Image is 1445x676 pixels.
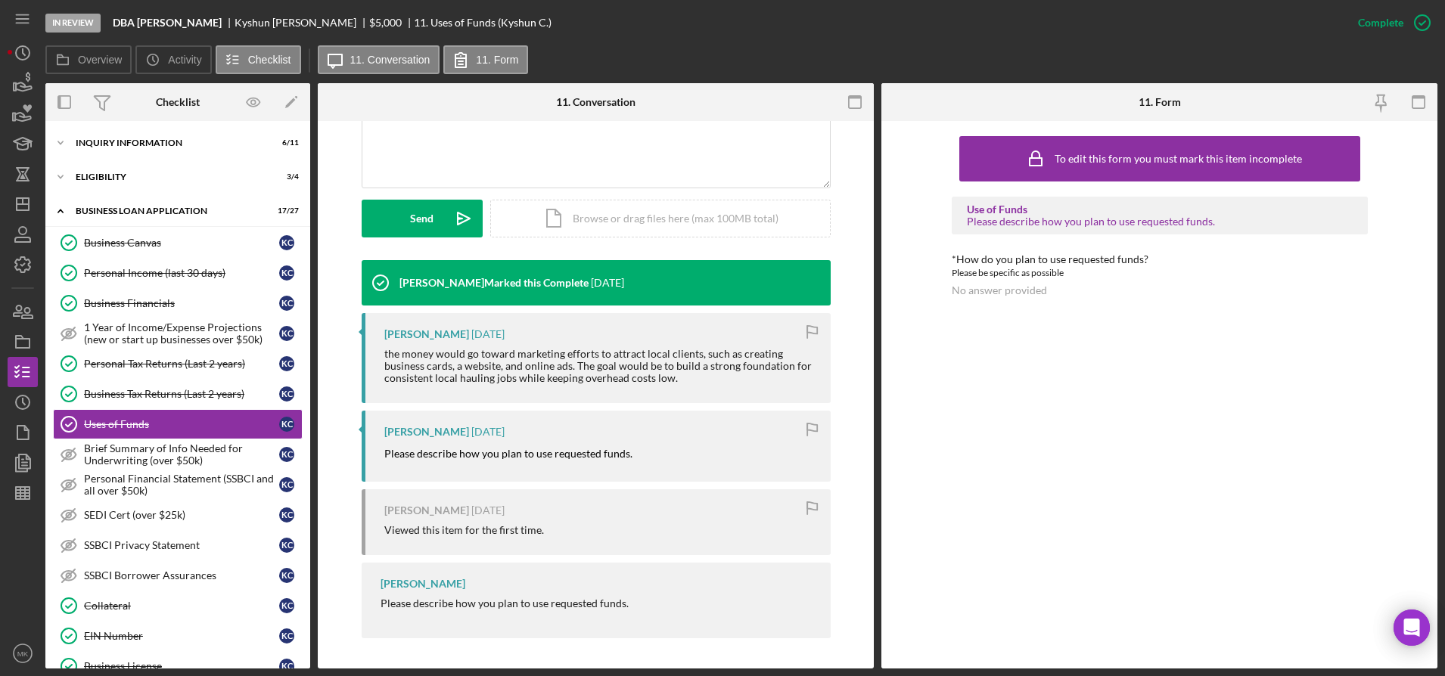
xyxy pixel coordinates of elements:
[84,660,279,672] div: Business License
[410,200,433,237] div: Send
[84,321,279,346] div: 1 Year of Income/Expense Projections (new or start up businesses over $50k)
[53,409,303,439] a: Uses of FundsKC
[279,326,294,341] div: K C
[84,539,279,551] div: SSBCI Privacy Statement
[362,200,483,237] button: Send
[279,386,294,402] div: K C
[279,538,294,553] div: K C
[384,447,632,460] mark: Please describe how you plan to use requested funds.
[53,318,303,349] a: 1 Year of Income/Expense Projections (new or start up businesses over $50k)KC
[53,470,303,500] a: Personal Financial Statement (SSBCI and all over $50k)KC
[45,45,132,74] button: Overview
[967,216,1353,228] div: Please describe how you plan to use requested funds.
[113,17,222,29] b: DBA [PERSON_NAME]
[279,447,294,462] div: K C
[84,442,279,467] div: Brief Summary of Info Needed for Underwriting (over $50k)
[216,45,301,74] button: Checklist
[476,54,518,66] label: 11. Form
[53,560,303,591] a: SSBCI Borrower AssurancesKC
[53,591,303,621] a: CollateralKC
[443,45,528,74] button: 11. Form
[76,206,261,216] div: BUSINESS LOAN APPLICATION
[53,379,303,409] a: Business Tax Returns (Last 2 years)KC
[168,54,201,66] label: Activity
[8,638,38,668] button: MK
[53,621,303,651] a: EIN NumberKC
[84,600,279,612] div: Collateral
[84,418,279,430] div: Uses of Funds
[1394,609,1430,646] div: Open Intercom Messenger
[279,417,294,432] div: K C
[84,630,279,642] div: EIN Number
[272,206,299,216] div: 17 / 27
[272,138,299,147] div: 6 / 11
[84,358,279,370] div: Personal Tax Returns (Last 2 years)
[84,569,279,581] div: SSBCI Borrower Assurances
[384,524,544,536] div: Viewed this item for the first time.
[384,426,469,438] div: [PERSON_NAME]
[967,203,1353,216] div: Use of Funds
[84,388,279,400] div: Business Tax Returns (Last 2 years)
[53,500,303,530] a: SEDI Cert (over $25k)KC
[1358,8,1403,38] div: Complete
[952,284,1047,296] div: No answer provided
[1343,8,1437,38] button: Complete
[76,172,261,181] div: ELIGIBILITY
[279,628,294,643] div: K C
[471,504,505,516] time: 2025-08-05 23:34
[84,509,279,521] div: SEDI Cert (over $25k)
[471,426,505,438] time: 2025-08-06 18:15
[381,597,629,609] div: Please describe how you plan to use requested funds.
[135,45,211,74] button: Activity
[279,477,294,492] div: K C
[279,568,294,583] div: K C
[556,96,635,108] div: 11. Conversation
[279,296,294,311] div: K C
[384,348,816,384] div: the money would go toward marketing efforts to attract local clients, such as creating business c...
[53,228,303,258] a: Business CanvasKC
[53,258,303,288] a: Personal Income (last 30 days)KC
[952,265,1368,281] div: Please be specific as possible
[17,650,29,658] text: MK
[384,328,469,340] div: [PERSON_NAME]
[53,439,303,470] a: Brief Summary of Info Needed for Underwriting (over $50k)KC
[279,235,294,250] div: K C
[248,54,291,66] label: Checklist
[591,277,624,289] time: 2025-08-12 14:08
[53,349,303,379] a: Personal Tax Returns (Last 2 years)KC
[1139,96,1181,108] div: 11. Form
[350,54,430,66] label: 11. Conversation
[84,237,279,249] div: Business Canvas
[235,17,369,29] div: Kyshun [PERSON_NAME]
[384,504,469,516] div: [PERSON_NAME]
[84,267,279,279] div: Personal Income (last 30 days)
[279,507,294,523] div: K C
[399,277,589,289] div: [PERSON_NAME] Marked this Complete
[279,598,294,613] div: K C
[381,578,465,590] div: [PERSON_NAME]
[318,45,440,74] button: 11. Conversation
[471,328,505,340] time: 2025-08-11 17:37
[84,297,279,309] div: Business Financials
[272,172,299,181] div: 3 / 4
[45,14,101,33] div: In Review
[76,138,261,147] div: INQUIRY INFORMATION
[78,54,122,66] label: Overview
[279,356,294,371] div: K C
[84,473,279,497] div: Personal Financial Statement (SSBCI and all over $50k)
[369,16,402,29] span: $5,000
[414,17,552,29] div: 11. Uses of Funds (Kyshun C.)
[53,288,303,318] a: Business FinancialsKC
[279,659,294,674] div: K C
[156,96,200,108] div: Checklist
[952,253,1368,265] div: *How do you plan to use requested funds?
[53,530,303,560] a: SSBCI Privacy StatementKC
[279,265,294,281] div: K C
[1055,153,1302,165] div: To edit this form you must mark this item incomplete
